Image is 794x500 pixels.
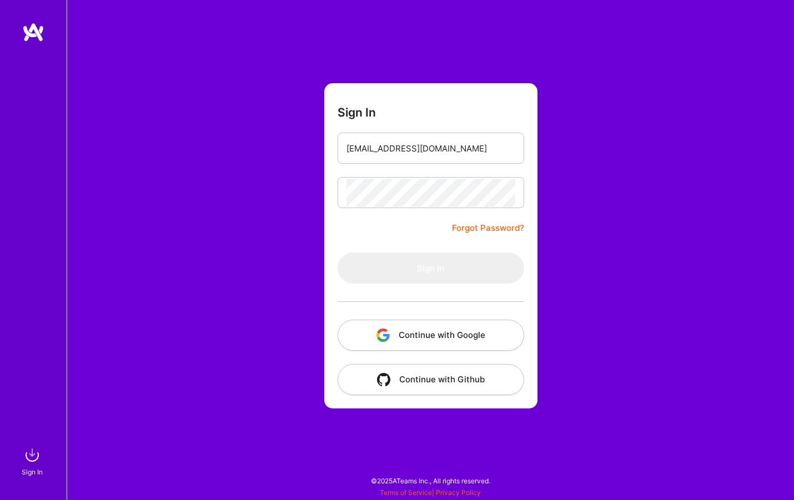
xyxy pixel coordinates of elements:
[436,488,481,497] a: Privacy Policy
[377,373,390,386] img: icon
[338,105,376,119] h3: Sign In
[67,467,794,494] div: © 2025 ATeams Inc., All rights reserved.
[22,22,44,42] img: logo
[22,466,43,478] div: Sign In
[346,134,515,163] input: Email...
[380,488,481,497] span: |
[338,364,524,395] button: Continue with Github
[338,252,524,284] button: Sign In
[23,444,43,478] a: sign inSign In
[21,444,43,466] img: sign in
[380,488,432,497] a: Terms of Service
[452,221,524,235] a: Forgot Password?
[338,320,524,351] button: Continue with Google
[376,329,390,342] img: icon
